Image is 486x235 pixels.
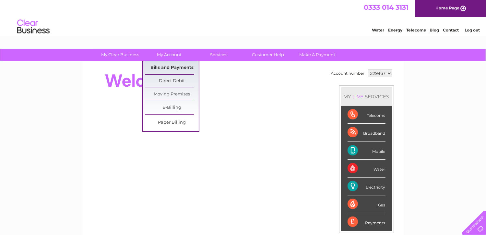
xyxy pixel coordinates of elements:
td: Account number [329,68,366,79]
a: Water [372,28,384,32]
div: Broadband [348,124,385,142]
div: Payments [348,213,385,231]
a: Log out [465,28,480,32]
a: 0333 014 3131 [364,3,409,11]
a: Paper Billing [145,116,199,129]
div: Electricity [348,178,385,195]
div: Mobile [348,142,385,160]
div: Telecoms [348,106,385,124]
div: MY SERVICES [341,87,392,106]
a: Contact [443,28,459,32]
a: Bills and Payments [145,61,199,74]
a: Customer Help [241,49,295,61]
a: Make A Payment [290,49,344,61]
a: My Account [143,49,196,61]
a: Energy [388,28,402,32]
div: Gas [348,195,385,213]
img: logo.png [17,17,50,37]
a: E-Billing [145,101,199,114]
a: Services [192,49,245,61]
a: Telecoms [406,28,426,32]
a: Blog [430,28,439,32]
div: LIVE [351,93,365,100]
a: My Clear Business [93,49,147,61]
div: Clear Business is a trading name of Verastar Limited (registered in [GEOGRAPHIC_DATA] No. 3667643... [90,4,397,31]
div: Water [348,160,385,178]
a: Direct Debit [145,75,199,88]
a: Moving Premises [145,88,199,101]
